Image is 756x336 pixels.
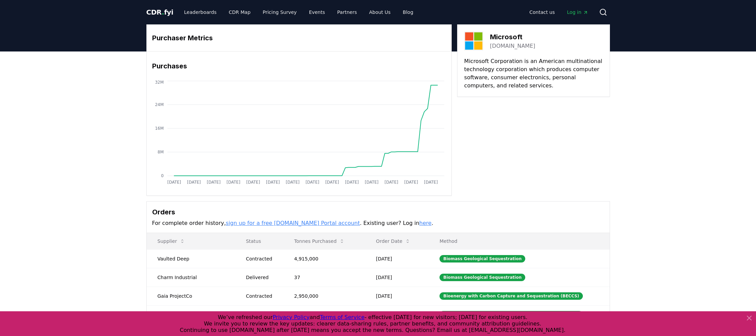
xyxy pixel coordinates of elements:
td: 2,950,000 [283,287,365,305]
td: Hafslund [PERSON_NAME] [147,305,235,324]
button: Order Date [371,234,416,248]
tspan: [DATE] [404,180,418,185]
tspan: [DATE] [266,180,280,185]
tspan: 8M [158,150,164,154]
td: 1,100,000 [283,305,365,324]
h3: Purchaser Metrics [152,33,446,43]
h3: Orders [152,207,604,217]
tspan: [DATE] [365,180,379,185]
img: Microsoft-logo [464,31,483,50]
a: sign up for a free [DOMAIN_NAME] Portal account [226,220,360,226]
td: [DATE] [365,287,429,305]
td: 37 [283,268,365,287]
tspan: [DATE] [246,180,260,185]
span: CDR fyi [146,8,173,16]
td: [DATE] [365,268,429,287]
a: CDR Map [223,6,256,18]
tspan: [DATE] [226,180,240,185]
h3: Purchases [152,61,446,71]
div: Biomass Geological Sequestration [440,274,525,281]
div: Bioenergy with Carbon Capture and Sequestration (BECCS) [440,311,583,318]
td: Charm Industrial [147,268,235,287]
tspan: 24M [155,102,164,107]
div: Contracted [246,293,278,299]
tspan: [DATE] [167,180,181,185]
button: Supplier [152,234,191,248]
p: Method [434,238,604,245]
tspan: [DATE] [424,180,438,185]
div: Delivered [246,274,278,281]
a: Contact us [524,6,560,18]
p: For complete order history, . Existing user? Log in . [152,219,604,227]
a: [DOMAIN_NAME] [490,42,535,50]
a: Partners [332,6,362,18]
td: [DATE] [365,249,429,268]
a: CDR.fyi [146,7,173,17]
p: Status [241,238,278,245]
tspan: [DATE] [384,180,398,185]
tspan: [DATE] [345,180,359,185]
td: 4,915,000 [283,249,365,268]
a: Blog [397,6,419,18]
p: Microsoft Corporation is an American multinational technology corporation which produces computer... [464,57,603,90]
tspan: [DATE] [207,180,221,185]
span: Log in [567,9,588,16]
td: Gaia ProjectCo [147,287,235,305]
a: Pricing Survey [257,6,302,18]
tspan: [DATE] [305,180,319,185]
a: Leaderboards [179,6,222,18]
div: Bioenergy with Carbon Capture and Sequestration (BECCS) [440,292,583,300]
span: . [162,8,164,16]
a: Log in [561,6,593,18]
nav: Main [524,6,593,18]
tspan: [DATE] [286,180,300,185]
button: Tonnes Purchased [289,234,350,248]
a: Events [304,6,330,18]
tspan: [DATE] [187,180,201,185]
a: here [419,220,431,226]
tspan: 16M [155,126,164,131]
div: Biomass Geological Sequestration [440,255,525,262]
td: Vaulted Deep [147,249,235,268]
td: [DATE] [365,305,429,324]
tspan: 32M [155,80,164,85]
tspan: 0 [161,173,164,178]
div: Contracted [246,255,278,262]
a: About Us [364,6,396,18]
h3: Microsoft [490,32,535,42]
tspan: [DATE] [325,180,339,185]
nav: Main [179,6,418,18]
